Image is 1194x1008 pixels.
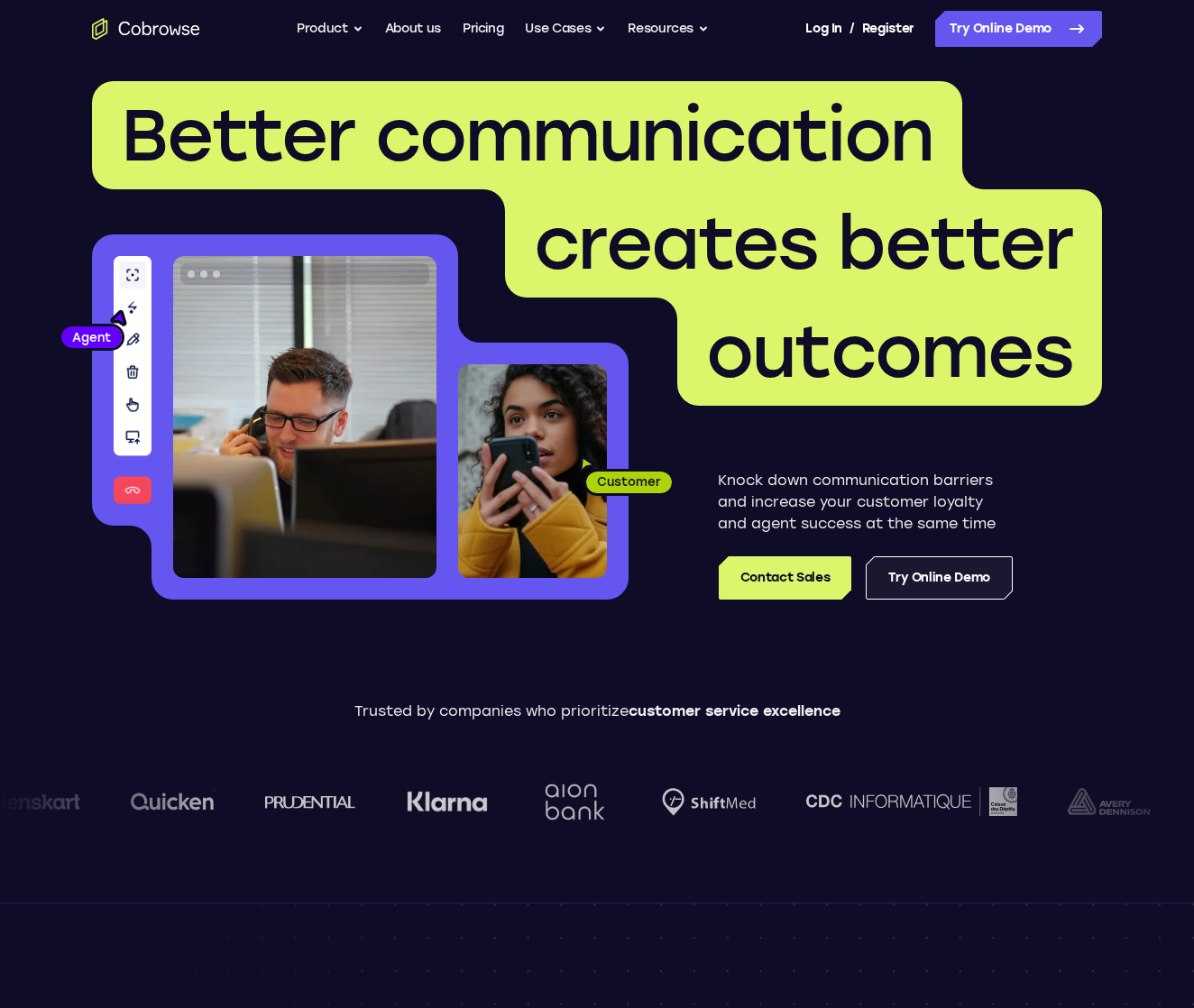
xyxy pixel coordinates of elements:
[525,11,606,47] button: Use Cases
[866,556,1013,600] a: Try Online Demo
[463,11,504,47] a: Pricing
[341,791,422,812] img: Klarna
[121,92,933,179] span: Better communication
[297,11,363,47] button: Product
[706,308,1073,395] span: outcomes
[596,788,690,816] img: Shiftmed
[628,11,709,47] button: Resources
[473,765,546,838] img: Aion Bank
[805,11,841,47] a: Log In
[629,702,840,719] span: customer service excellence
[862,11,914,47] a: Register
[385,11,441,47] a: About us
[850,18,855,40] span: /
[458,364,607,578] img: A customer holding their phone
[92,18,200,40] a: Go to the home page
[173,256,436,578] img: A customer support agent talking on the phone
[935,11,1102,47] a: Try Online Demo
[740,787,951,815] img: CDC Informatique
[719,556,851,600] a: Contact Sales
[534,200,1073,287] span: creates better
[718,470,1013,535] p: Knock down communication barriers and increase your customer loyalty and agent success at the sam...
[199,794,290,809] img: prudential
